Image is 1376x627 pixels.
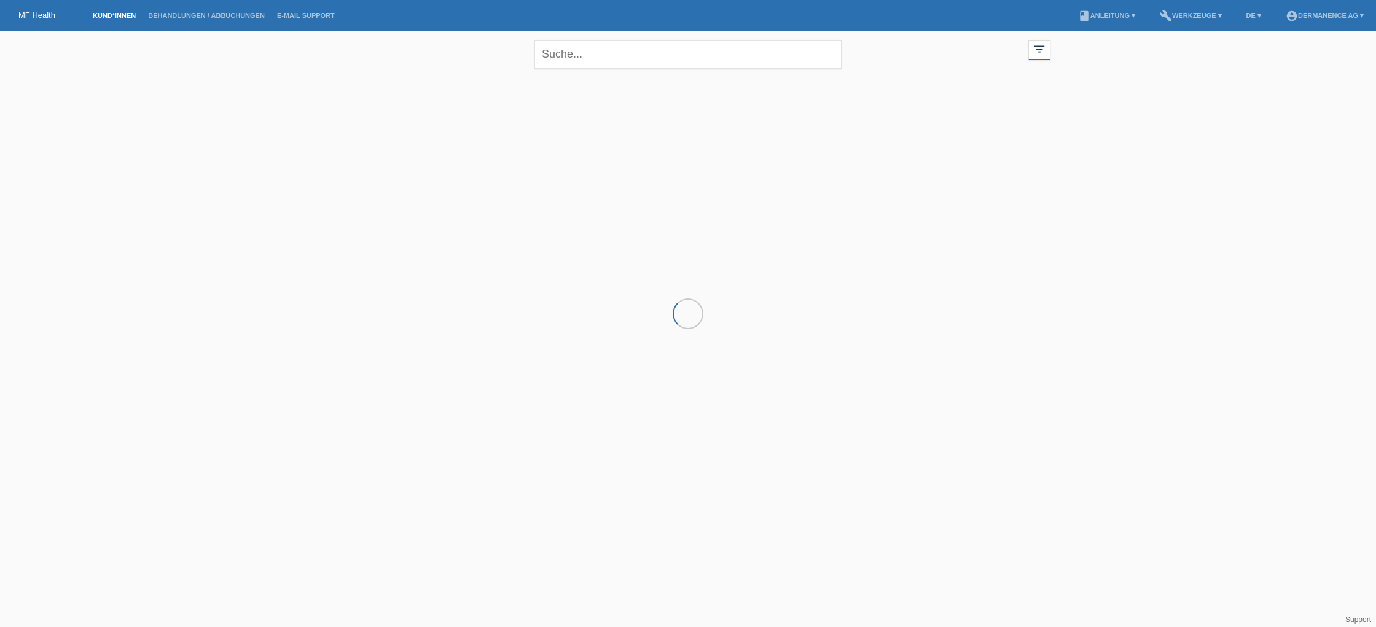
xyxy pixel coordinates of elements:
a: Kund*innen [87,12,142,19]
a: Support [1345,615,1371,624]
a: E-Mail Support [271,12,341,19]
input: Suche... [534,40,842,69]
a: Behandlungen / Abbuchungen [142,12,271,19]
a: buildWerkzeuge ▾ [1154,12,1228,19]
a: DE ▾ [1240,12,1267,19]
i: account_circle [1286,10,1298,22]
a: MF Health [18,10,55,20]
a: account_circleDermanence AG ▾ [1280,12,1370,19]
i: build [1160,10,1172,22]
i: book [1078,10,1090,22]
i: filter_list [1033,42,1046,56]
a: bookAnleitung ▾ [1072,12,1141,19]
